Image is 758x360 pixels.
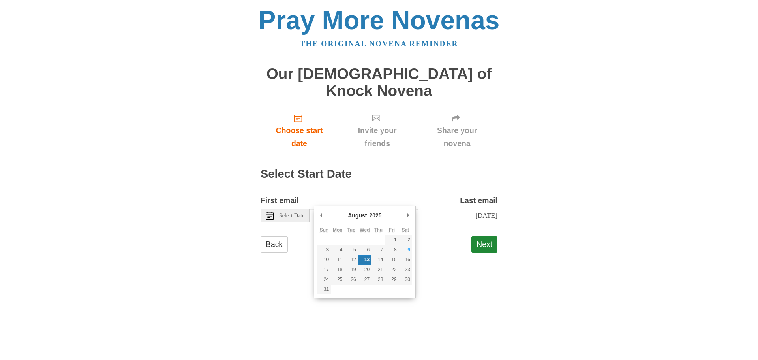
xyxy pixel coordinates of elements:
[399,245,412,255] button: 9
[385,245,398,255] button: 8
[475,211,497,219] span: [DATE]
[385,265,398,275] button: 22
[424,124,490,150] span: Share your novena
[331,245,344,255] button: 4
[331,255,344,265] button: 11
[320,227,329,233] abbr: Sunday
[310,209,418,222] input: Use the arrow keys to pick a date
[345,265,358,275] button: 19
[261,66,497,99] h1: Our [DEMOGRAPHIC_DATA] of Knock Novena
[399,275,412,285] button: 30
[417,107,497,154] a: Share your novena
[371,275,385,285] button: 28
[331,275,344,285] button: 25
[399,265,412,275] button: 23
[279,213,304,219] span: Select Date
[347,209,368,221] div: August
[317,245,331,255] button: 3
[371,255,385,265] button: 14
[345,245,358,255] button: 5
[374,227,383,233] abbr: Thursday
[471,236,497,253] button: Next
[331,265,344,275] button: 18
[268,124,330,150] span: Choose start date
[317,209,325,221] button: Previous Month
[358,265,371,275] button: 20
[259,6,500,35] a: Pray More Novenas
[360,227,370,233] abbr: Wednesday
[385,235,398,245] button: 1
[385,255,398,265] button: 15
[261,194,299,207] label: First email
[338,107,417,154] a: Invite your friends
[371,245,385,255] button: 7
[261,168,497,181] h2: Select Start Date
[345,255,358,265] button: 12
[371,265,385,275] button: 21
[346,124,409,150] span: Invite your friends
[358,275,371,285] button: 27
[317,275,331,285] button: 24
[261,107,338,154] a: Choose start date
[389,227,395,233] abbr: Friday
[460,194,497,207] label: Last email
[333,227,343,233] abbr: Monday
[358,255,371,265] button: 13
[358,245,371,255] button: 6
[399,235,412,245] button: 2
[317,285,331,294] button: 31
[300,40,458,48] a: The original novena reminder
[261,236,288,253] a: Back
[404,209,412,221] button: Next Month
[345,275,358,285] button: 26
[399,255,412,265] button: 16
[385,275,398,285] button: 29
[317,255,331,265] button: 10
[368,209,383,221] div: 2025
[317,265,331,275] button: 17
[402,227,409,233] abbr: Saturday
[347,227,355,233] abbr: Tuesday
